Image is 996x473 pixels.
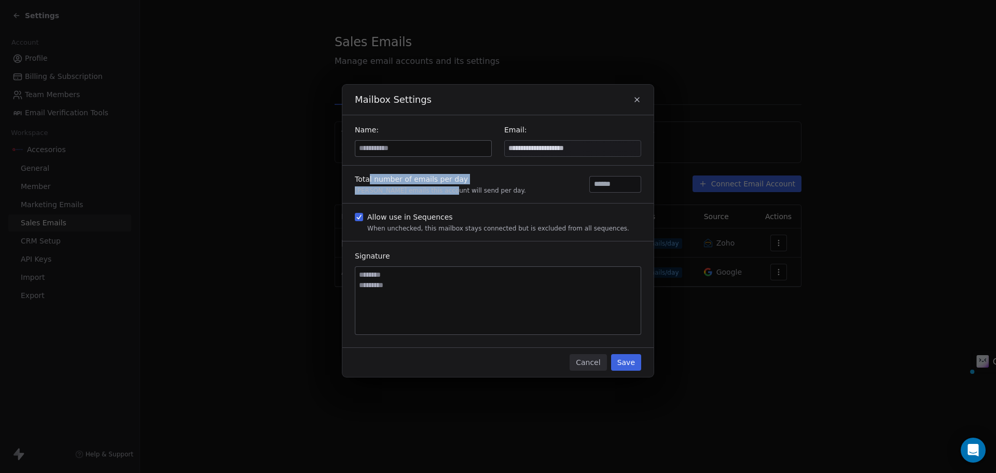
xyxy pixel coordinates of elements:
div: When unchecked, this mailbox stays connected but is excluded from all sequences. [367,224,629,233]
span: Mailbox Settings [355,93,432,106]
span: Email: [504,126,527,134]
div: [PERSON_NAME] emails this account will send per day. [355,186,526,195]
button: Cancel [570,354,606,371]
button: Allow use in SequencesWhen unchecked, this mailbox stays connected but is excluded from all seque... [355,212,363,222]
span: Signature [355,252,390,260]
span: Name: [355,126,379,134]
div: Total number of emails per day [355,174,526,184]
div: Allow use in Sequences [367,212,629,222]
button: Save [611,354,641,371]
